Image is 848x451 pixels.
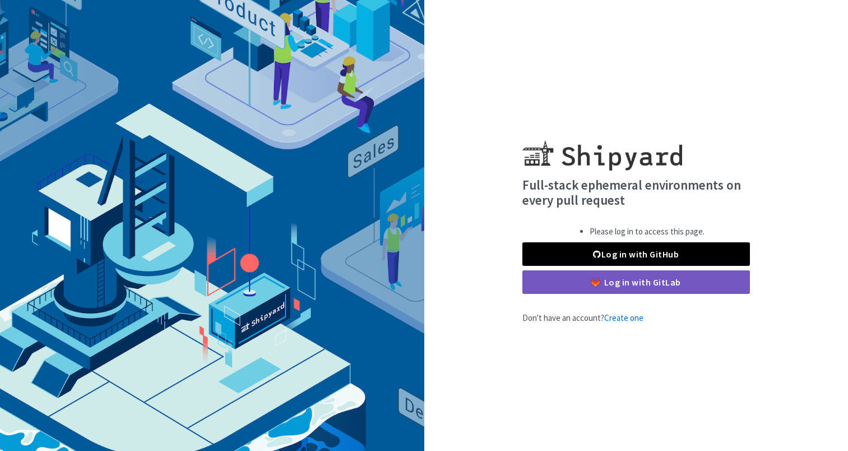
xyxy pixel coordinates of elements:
a: Log in with GitHub [522,242,750,266]
a: Log in with GitLab [522,270,750,294]
img: gitlab-color.svg [591,278,600,287]
h4: Full-stack ephemeral environments on every pull request [522,177,750,208]
img: Shipyard logo [522,127,682,171]
li: Please log in to access this page. [590,225,705,238]
a: Create one [604,312,643,323]
span: Don't have an account? [522,312,643,323]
